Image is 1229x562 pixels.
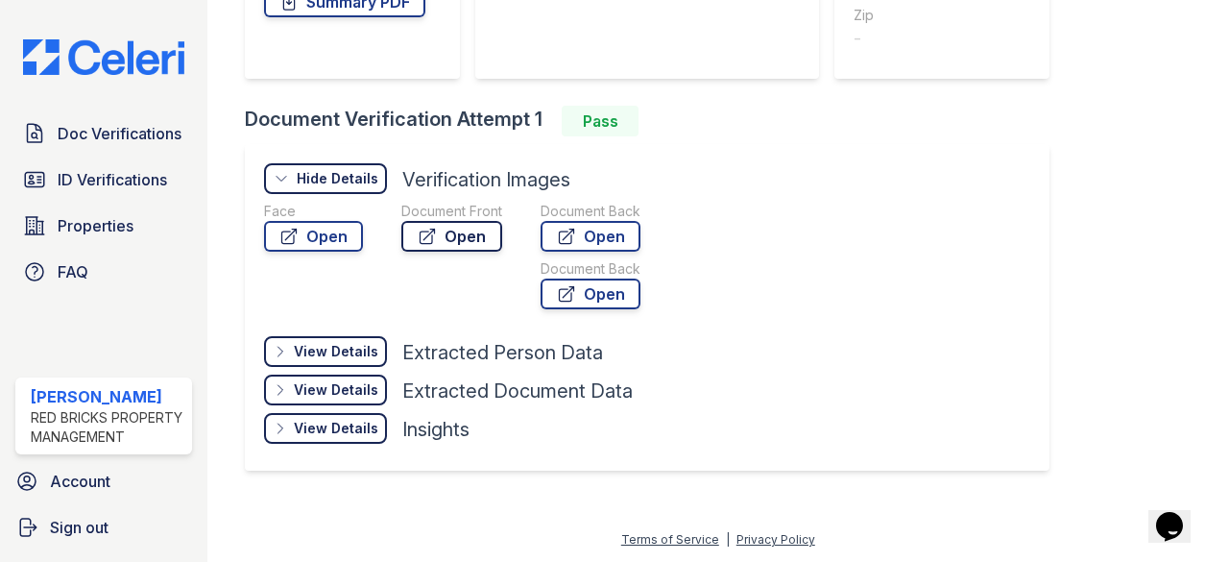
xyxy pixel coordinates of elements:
[8,39,200,76] img: CE_Logo_Blue-a8612792a0a2168367f1c8372b55b34899dd931a85d93a1a3d3e32e68fde9ad4.png
[401,202,502,221] div: Document Front
[541,259,640,279] div: Document Back
[15,253,192,291] a: FAQ
[402,416,470,443] div: Insights
[58,260,88,283] span: FAQ
[297,169,378,188] div: Hide Details
[31,385,184,408] div: [PERSON_NAME]
[8,462,200,501] a: Account
[401,221,502,252] a: Open
[854,6,1024,25] div: Zip
[8,508,200,547] a: Sign out
[402,339,603,366] div: Extracted Person Data
[58,122,181,145] span: Doc Verifications
[402,166,570,193] div: Verification Images
[854,25,1024,52] div: -
[541,202,640,221] div: Document Back
[541,221,640,252] a: Open
[264,221,363,252] a: Open
[50,516,108,539] span: Sign out
[15,160,192,199] a: ID Verifications
[58,214,133,237] span: Properties
[15,207,192,245] a: Properties
[402,378,633,404] div: Extracted Document Data
[726,532,730,547] div: |
[1148,485,1210,543] iframe: chat widget
[15,114,192,153] a: Doc Verifications
[245,106,1065,136] div: Document Verification Attempt 1
[50,470,110,493] span: Account
[621,532,719,547] a: Terms of Service
[541,279,640,309] a: Open
[31,408,184,447] div: Red Bricks Property Management
[562,106,639,136] div: Pass
[264,202,363,221] div: Face
[736,532,815,547] a: Privacy Policy
[58,168,167,191] span: ID Verifications
[294,419,378,438] div: View Details
[294,342,378,361] div: View Details
[294,380,378,400] div: View Details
